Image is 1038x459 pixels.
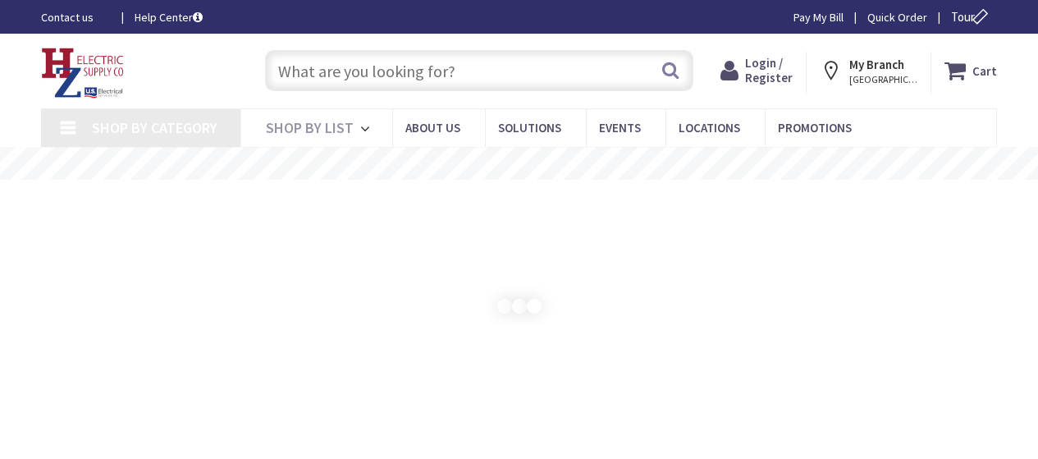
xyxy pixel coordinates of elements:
a: Cart [944,56,997,85]
a: Help Center [135,9,203,25]
rs-layer: Free Same Day Pickup at 8 Locations [374,155,665,173]
span: Tour [951,9,993,25]
img: HZ Electric Supply [41,48,125,99]
span: Locations [679,120,740,135]
span: Solutions [498,120,561,135]
span: Shop By List [266,118,354,137]
span: Shop By Category [92,118,217,137]
input: What are you looking for? [265,50,693,91]
a: Contact us [41,9,108,25]
a: Pay My Bill [793,9,844,25]
a: Login / Register [720,56,793,85]
span: Events [599,120,641,135]
span: Login / Register [745,55,793,85]
span: Promotions [778,120,852,135]
div: My Branch [GEOGRAPHIC_DATA], [GEOGRAPHIC_DATA] [820,56,917,85]
a: Quick Order [867,9,927,25]
span: About Us [405,120,460,135]
strong: Cart [972,56,997,85]
span: [GEOGRAPHIC_DATA], [GEOGRAPHIC_DATA] [849,73,919,86]
strong: My Branch [849,57,904,72]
